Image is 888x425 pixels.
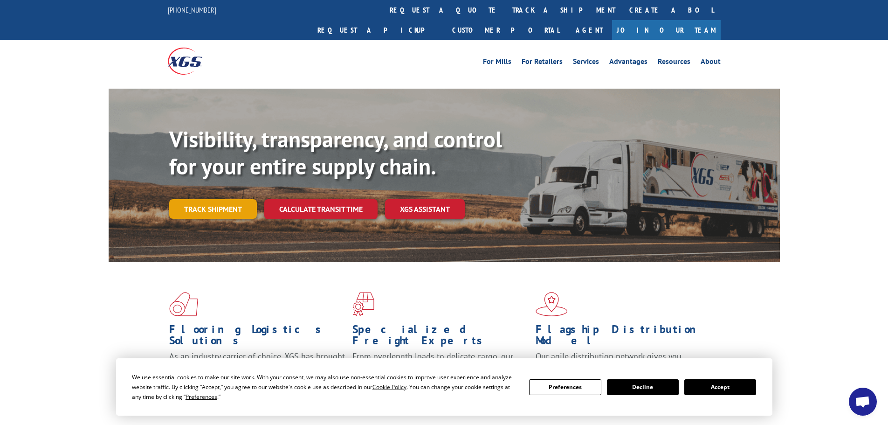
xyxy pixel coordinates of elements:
h1: Flagship Distribution Model [536,324,712,351]
a: For Mills [483,58,511,68]
a: About [701,58,721,68]
img: xgs-icon-focused-on-flooring-red [352,292,374,316]
button: Preferences [529,379,601,395]
div: We use essential cookies to make our site work. With your consent, we may also use non-essential ... [132,372,518,402]
img: xgs-icon-total-supply-chain-intelligence-red [169,292,198,316]
span: Our agile distribution network gives you nationwide inventory management on demand. [536,351,707,373]
img: xgs-icon-flagship-distribution-model-red [536,292,568,316]
b: Visibility, transparency, and control for your entire supply chain. [169,125,502,181]
span: As an industry carrier of choice, XGS has brought innovation and dedication to flooring logistics... [169,351,345,384]
div: Open chat [849,388,877,416]
button: Decline [607,379,679,395]
a: [PHONE_NUMBER] [168,5,216,14]
div: Cookie Consent Prompt [116,358,772,416]
a: Track shipment [169,199,257,219]
h1: Specialized Freight Experts [352,324,529,351]
a: Calculate transit time [264,199,378,219]
a: For Retailers [522,58,563,68]
a: XGS ASSISTANT [385,199,465,219]
a: Customer Portal [445,20,566,40]
span: Preferences [186,393,217,401]
a: Request a pickup [310,20,445,40]
a: Resources [658,58,690,68]
a: Agent [566,20,612,40]
span: Cookie Policy [372,383,406,391]
a: Advantages [609,58,647,68]
a: Services [573,58,599,68]
a: Join Our Team [612,20,721,40]
h1: Flooring Logistics Solutions [169,324,345,351]
button: Accept [684,379,756,395]
p: From overlength loads to delicate cargo, our experienced staff knows the best way to move your fr... [352,351,529,392]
